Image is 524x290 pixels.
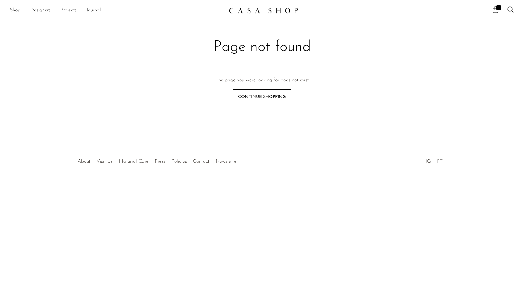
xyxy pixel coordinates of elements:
a: IG [426,159,431,164]
ul: Quick links [75,154,241,166]
a: Projects [60,6,76,14]
a: Shop [10,6,20,14]
ul: Social Medias [423,154,446,166]
span: 1 [496,5,501,10]
a: Visit Us [97,159,113,164]
a: About [78,159,90,164]
h1: Page not found [164,38,360,57]
a: Press [155,159,165,164]
nav: Desktop navigation [10,5,224,16]
a: Material Care [119,159,149,164]
p: The page you were looking for does not exist [216,76,309,84]
a: Journal [86,6,101,14]
a: PT [437,159,443,164]
a: Policies [171,159,187,164]
a: Designers [30,6,51,14]
ul: NEW HEADER MENU [10,5,224,16]
a: Contact [193,159,209,164]
a: Continue shopping [233,89,291,105]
